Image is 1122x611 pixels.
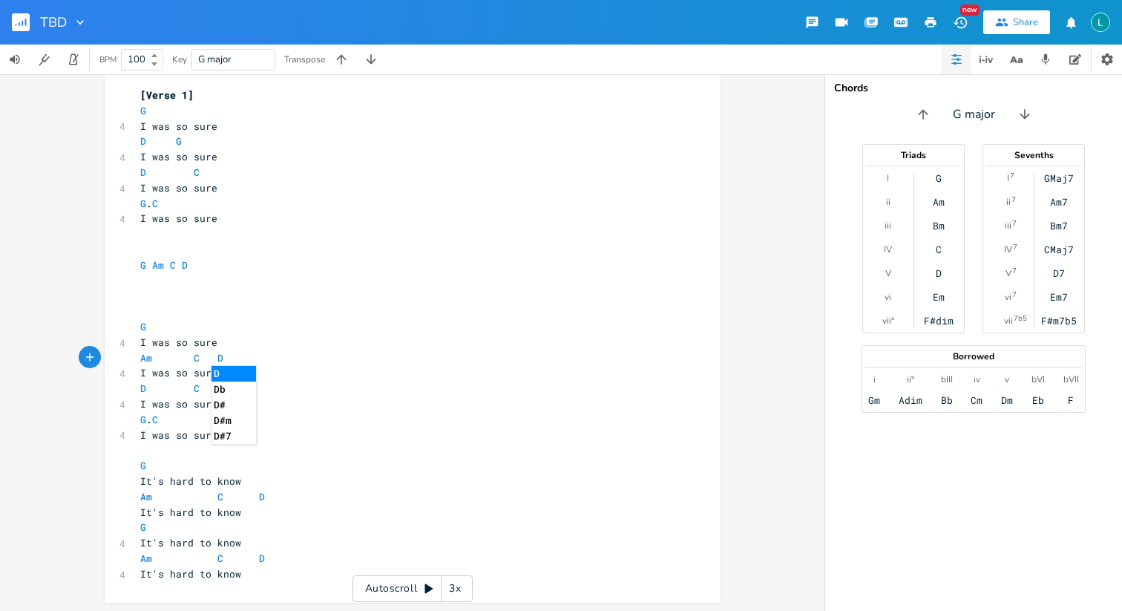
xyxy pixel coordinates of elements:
div: iv [974,373,980,385]
span: G [140,459,146,472]
div: Em [933,291,945,303]
span: It's hard to know [140,474,241,488]
div: bVI [1031,373,1045,385]
div: ii [886,196,890,208]
span: I was so sure [140,428,217,442]
span: I was so sure [140,366,217,379]
span: Am [140,490,152,503]
div: v [1005,373,1009,385]
span: C [152,413,158,426]
li: Db [211,382,256,397]
div: V [885,267,891,279]
div: ii [1006,196,1011,208]
div: Share [1013,16,1038,29]
span: G [140,258,146,272]
sup: 7b5 [1014,313,1027,324]
div: C [936,244,942,255]
div: Bm [933,220,945,232]
span: C [217,490,223,503]
span: G [140,520,146,534]
div: F#m7b5 [1041,315,1077,327]
span: G [140,197,146,210]
div: IV [1004,244,1012,255]
div: bVII [1063,373,1079,385]
span: G [140,320,146,333]
span: It's hard to know [140,567,241,581]
span: C [170,258,176,272]
span: C [152,197,158,210]
span: I was so sure [140,397,217,411]
div: F#dim [924,315,954,327]
li: D#7 [211,428,256,444]
div: Am [933,196,945,208]
span: . [140,197,158,210]
div: Adim [899,394,922,406]
div: i [873,373,876,385]
div: F [1068,394,1074,406]
sup: 7 [1010,170,1014,182]
span: D [217,351,223,365]
span: Am [152,258,164,272]
span: It's hard to know [140,536,241,549]
sup: 7 [1012,218,1017,229]
sup: 7 [1012,289,1017,301]
span: D [259,552,265,565]
div: Am7 [1050,196,1068,208]
div: BPM [99,56,117,64]
span: D [140,382,146,395]
sup: 7 [1011,194,1016,206]
div: Triads [863,151,964,160]
div: Gm [868,394,880,406]
div: Autoscroll [352,575,473,602]
span: G major [953,106,995,123]
div: D7 [1053,267,1065,279]
div: iii [1005,220,1011,232]
div: bIII [941,373,953,385]
div: G [936,172,942,184]
div: Borrowed [862,352,1085,361]
div: Cm [971,394,982,406]
div: Bm7 [1050,220,1068,232]
sup: 7 [1013,241,1017,253]
div: New [960,4,980,16]
div: vii° [882,315,894,327]
span: D [140,134,146,148]
div: vi [1005,291,1011,303]
li: D# [211,397,256,413]
div: GMaj7 [1044,172,1074,184]
span: I was so sure [140,150,217,163]
div: Em7 [1050,291,1068,303]
div: vii [1004,315,1013,327]
div: Transpose [284,55,325,64]
span: G [176,134,182,148]
div: Sevenths [983,151,1084,160]
div: Dm [1001,394,1013,406]
button: Share [983,10,1050,34]
span: C [194,351,200,365]
div: Key [172,55,187,64]
span: G major [198,53,232,66]
span: It's hard to know [140,506,241,519]
div: V [1005,267,1011,279]
img: Lauren Bobersky [1091,13,1110,32]
span: D [182,258,188,272]
div: Chords [834,83,1113,94]
span: C [194,166,200,179]
div: Bb [941,394,953,406]
li: D#m [211,413,256,428]
div: IV [884,244,892,255]
span: I was so sure [140,181,217,195]
div: 3x [442,575,468,602]
span: C [194,382,200,395]
span: TBD [40,16,67,29]
div: iii [885,220,891,232]
span: . [140,413,158,426]
div: Eb [1032,394,1044,406]
sup: 7 [1012,265,1017,277]
span: Am [140,351,152,365]
div: D [936,267,942,279]
span: G [140,413,146,426]
div: I [1007,172,1009,184]
button: New [945,9,975,36]
li: D [211,366,256,382]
